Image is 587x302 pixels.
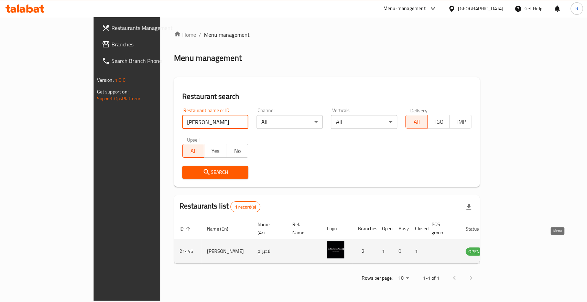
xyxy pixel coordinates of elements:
button: All [405,115,428,128]
button: No [226,144,248,158]
table: enhanced table [174,218,520,264]
button: Yes [204,144,226,158]
p: 1-1 of 1 [423,274,439,282]
input: Search for restaurant name or ID.. [182,115,248,129]
button: All [182,144,205,158]
button: Search [182,166,248,179]
div: [GEOGRAPHIC_DATA] [458,5,503,12]
label: Upsell [187,137,200,142]
span: Get support on: [97,87,129,96]
th: Busy [393,218,410,239]
span: Branches [111,40,186,48]
span: POS group [432,220,452,237]
span: Status [466,225,488,233]
th: Open [377,218,393,239]
span: All [185,146,202,156]
span: TGO [431,117,447,127]
span: All [409,117,425,127]
span: R [575,5,578,12]
nav: breadcrumb [174,31,480,39]
h2: Restaurants list [180,201,260,212]
div: All [331,115,397,129]
th: Branches [352,218,377,239]
span: OPEN [466,248,482,256]
span: 1.0.0 [115,76,126,85]
button: TGO [427,115,450,128]
td: 2 [352,239,377,264]
span: Name (Ar) [258,220,279,237]
td: 1 [377,239,393,264]
a: Restaurants Management [96,20,192,36]
a: Search Branch Phone [96,53,192,69]
h2: Restaurant search [182,91,472,102]
span: Yes [207,146,224,156]
span: Menu management [204,31,250,39]
span: Version: [97,76,114,85]
span: ID [180,225,193,233]
div: Menu-management [383,4,426,13]
td: 1 [410,239,426,264]
span: Restaurants Management [111,24,186,32]
span: TMP [453,117,469,127]
span: Search [188,168,243,177]
td: [PERSON_NAME] [202,239,252,264]
a: Support.OpsPlatform [97,94,141,103]
div: All [257,115,323,129]
div: Export file [460,199,477,215]
span: Name (En) [207,225,237,233]
a: Branches [96,36,192,53]
button: TMP [449,115,472,128]
td: لاديراخ [252,239,287,264]
p: Rows per page: [361,274,392,282]
td: 0 [393,239,410,264]
th: Logo [322,218,352,239]
div: Rows per page: [395,273,412,283]
h2: Menu management [174,53,242,64]
div: Total records count [230,201,260,212]
span: Search Branch Phone [111,57,186,65]
label: Delivery [410,108,427,113]
img: Laderach [327,241,344,258]
span: 1 record(s) [231,204,260,210]
th: Closed [410,218,426,239]
li: / [199,31,201,39]
span: No [229,146,246,156]
span: Ref. Name [292,220,313,237]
